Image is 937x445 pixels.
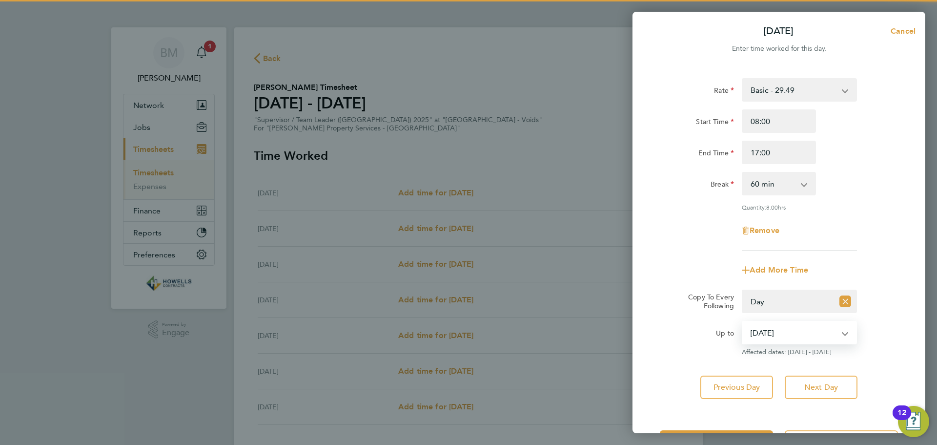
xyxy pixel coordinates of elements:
button: Remove [742,227,779,234]
button: Next Day [785,376,857,399]
button: Add More Time [742,266,808,274]
label: Break [711,180,734,191]
label: Copy To Every Following [680,293,734,310]
label: End Time [698,148,734,160]
button: Previous Day [700,376,773,399]
span: Cancel [888,26,916,36]
span: Add More Time [750,265,808,275]
label: Start Time [696,117,734,129]
label: Up to [716,329,734,340]
input: E.g. 18:00 [742,141,816,164]
span: Next Day [804,382,838,392]
span: 8.00 [766,203,778,211]
span: Affected dates: [DATE] - [DATE] [742,348,857,356]
p: [DATE] [763,24,794,38]
span: Previous Day [713,382,760,392]
span: Remove [750,226,779,235]
input: E.g. 08:00 [742,109,816,133]
label: Rate [714,86,734,98]
button: Cancel [875,21,925,41]
button: Open Resource Center, 12 new notifications [898,406,929,437]
div: 12 [897,413,906,425]
div: Enter time worked for this day. [632,43,925,55]
button: Reset selection [839,291,851,312]
div: Quantity: hrs [742,203,857,211]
